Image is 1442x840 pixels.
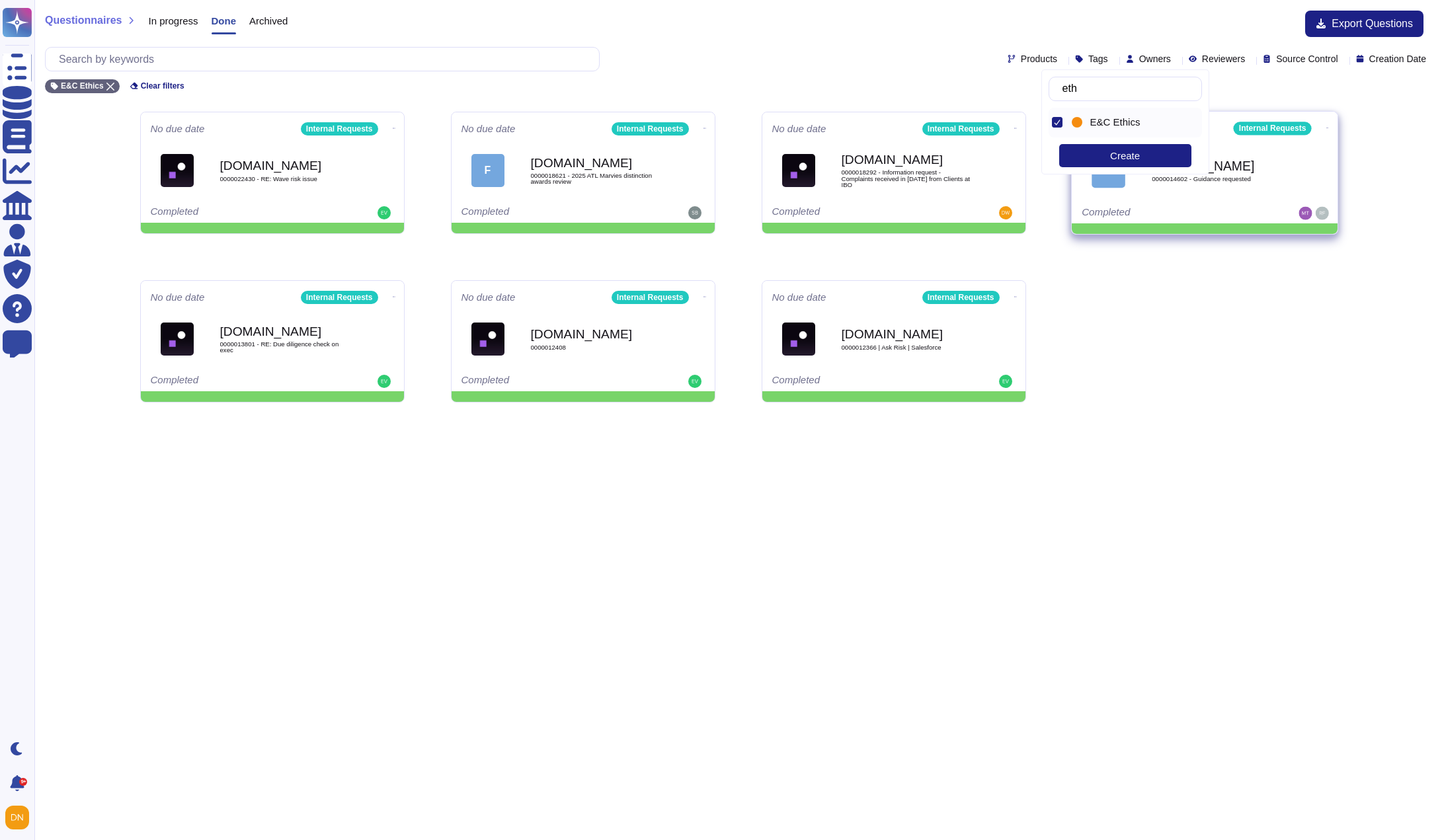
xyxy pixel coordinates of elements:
span: Reviewers [1202,54,1245,63]
span: 0000014602 - Guidance requested [1152,176,1285,182]
span: In progress [148,16,198,26]
img: user [999,206,1012,219]
input: Search by keywords [1056,77,1201,100]
div: Internal Requests [612,122,689,135]
div: E&C Ethics [1069,114,1085,130]
img: user [1299,206,1312,219]
span: Creation Date [1369,54,1426,63]
div: F [1092,154,1125,188]
span: 0000018621 - 2025 ATL Marvies distinction awards review [531,172,663,185]
b: [DOMAIN_NAME] [220,159,352,172]
img: user [5,806,29,829]
input: Search by keywords [52,48,599,71]
div: Completed [772,375,934,388]
span: Archived [249,16,288,26]
div: Completed [461,375,623,388]
div: E&C Ethics [1069,108,1188,137]
button: Export Questions [1305,11,1423,37]
div: Internal Requests [1233,122,1311,135]
span: Products [1021,54,1057,63]
span: 0000018292 - Information request - Complaints received in [DATE] from Clients at IBO [842,169,974,188]
img: user [378,375,391,388]
img: Logo [471,323,504,356]
img: Logo [161,154,194,187]
div: Internal Requests [922,122,1000,135]
img: user [1315,206,1328,219]
img: user [378,206,391,219]
img: user [688,375,701,388]
img: user [688,206,701,219]
div: Internal Requests [301,122,378,135]
div: Internal Requests [612,291,689,304]
div: Completed [151,375,313,388]
button: user [3,803,38,832]
div: Completed [772,206,934,219]
span: No due date [461,292,516,302]
span: 0000012408 [531,344,663,351]
span: Owners [1139,54,1171,63]
b: [DOMAIN_NAME] [1152,159,1285,172]
img: Logo [161,323,194,356]
img: Logo [782,154,815,187]
b: [DOMAIN_NAME] [531,328,663,340]
span: Questionnaires [45,15,122,26]
span: No due date [461,124,516,134]
div: E&C Ethics [1090,116,1183,128]
b: [DOMAIN_NAME] [842,153,974,166]
span: No due date [151,292,205,302]
span: Done [212,16,237,26]
span: Tags [1088,54,1108,63]
span: E&C Ethics [61,82,104,90]
div: 9+ [19,778,27,786]
span: Source Control [1276,54,1338,63]
b: [DOMAIN_NAME] [842,328,974,340]
span: E&C Ethics [1090,116,1141,128]
span: Export Questions [1332,19,1413,29]
div: Completed [151,206,313,219]
span: Clear filters [141,82,184,90]
div: Internal Requests [301,291,378,304]
span: No due date [772,292,826,302]
div: F [471,154,504,187]
span: 0000022430 - RE: Wave risk issue [220,176,352,182]
span: 0000012366 | Ask Risk | Salesforce [842,344,974,351]
div: Completed [1082,206,1246,219]
div: Internal Requests [922,291,1000,304]
div: Create [1059,144,1191,167]
b: [DOMAIN_NAME] [531,157,663,169]
b: [DOMAIN_NAME] [220,325,352,338]
div: Completed [461,206,623,219]
span: No due date [772,124,826,134]
img: Logo [782,323,815,356]
span: No due date [151,124,205,134]
span: 0000013801 - RE: Due diligence check on exec [220,341,352,354]
img: user [999,375,1012,388]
